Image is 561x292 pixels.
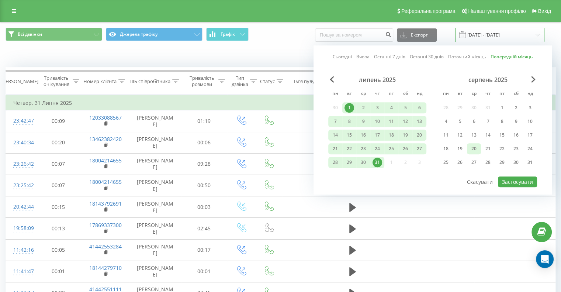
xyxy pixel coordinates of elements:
[448,54,486,61] a: Поточний місяць
[410,54,444,61] a: Останні 30 днів
[525,117,535,126] div: 10
[468,8,526,14] span: Налаштування профілю
[440,89,451,100] abbr: понеділок
[13,243,28,257] div: 11:42:16
[106,28,202,41] button: Джерела трафіку
[42,75,71,87] div: Тривалість очікування
[481,157,495,168] div: чт 28 серп 2025 р.
[370,116,384,127] div: чт 10 лип 2025 р.
[511,130,521,140] div: 16
[373,144,382,154] div: 24
[232,75,248,87] div: Тип дзвінка
[453,143,467,154] div: вт 19 серп 2025 р.
[89,135,122,142] a: 13462382420
[524,89,536,100] abbr: неділя
[415,130,424,140] div: 20
[525,158,535,167] div: 31
[525,103,535,113] div: 3
[441,117,451,126] div: 4
[373,117,382,126] div: 10
[328,116,342,127] div: пн 7 лип 2025 р.
[469,117,479,126] div: 6
[455,144,465,154] div: 19
[467,116,481,127] div: ср 6 серп 2025 р.
[384,116,398,127] div: пт 11 лип 2025 р.
[523,102,537,113] div: нд 3 серп 2025 р.
[387,144,396,154] div: 25
[455,130,465,140] div: 12
[89,200,122,207] a: 18143792691
[468,89,479,100] abbr: середа
[439,143,453,154] div: пн 18 серп 2025 р.
[328,157,342,168] div: пн 28 лип 2025 р.
[531,76,536,83] span: Next Month
[356,116,370,127] div: ср 9 лип 2025 р.
[467,157,481,168] div: ср 27 серп 2025 р.
[359,103,368,113] div: 2
[89,157,122,164] a: 18004214655
[384,130,398,141] div: пт 18 лип 2025 р.
[511,117,521,126] div: 9
[398,102,412,113] div: сб 5 лип 2025 р.
[538,8,551,14] span: Вихід
[401,144,410,154] div: 26
[497,117,507,126] div: 8
[398,130,412,141] div: сб 19 лип 2025 р.
[359,144,368,154] div: 23
[509,116,523,127] div: сб 9 серп 2025 р.
[221,32,235,37] span: Графік
[481,116,495,127] div: чт 7 серп 2025 р.
[181,196,227,218] td: 00:03
[181,132,227,153] td: 00:06
[342,116,356,127] div: вт 8 лип 2025 р.
[412,102,426,113] div: нд 6 лип 2025 р.
[536,250,554,268] div: Open Intercom Messenger
[89,243,122,250] a: 41442553284
[315,28,393,42] input: Пошук за номером
[13,264,28,279] div: 11:41:47
[523,143,537,154] div: нд 24 серп 2025 р.
[370,143,384,154] div: чт 24 лип 2025 р.
[13,200,28,214] div: 20:42:44
[483,144,493,154] div: 21
[344,144,354,154] div: 22
[328,130,342,141] div: пн 14 лип 2025 р.
[495,130,509,141] div: пт 15 серп 2025 р.
[439,157,453,168] div: пн 25 серп 2025 р.
[386,89,397,100] abbr: п’ятниця
[497,158,507,167] div: 29
[398,116,412,127] div: сб 12 лип 2025 р.
[370,157,384,168] div: чт 31 лип 2025 р.
[509,157,523,168] div: сб 30 серп 2025 р.
[35,196,82,218] td: 00:15
[129,218,181,239] td: [PERSON_NAME]
[13,221,28,236] div: 19:58:09
[441,130,451,140] div: 11
[181,110,227,132] td: 01:19
[387,103,396,113] div: 4
[356,54,370,61] a: Вчора
[35,218,82,239] td: 00:13
[342,143,356,154] div: вт 22 лип 2025 р.
[206,28,249,41] button: Графік
[384,102,398,113] div: пт 4 лип 2025 р.
[260,78,275,85] div: Статус
[181,261,227,282] td: 00:01
[523,157,537,168] div: нд 31 серп 2025 р.
[359,158,368,167] div: 30
[454,89,465,100] abbr: вівторок
[455,117,465,126] div: 5
[13,178,28,193] div: 23:25:42
[510,89,522,100] abbr: субота
[481,130,495,141] div: чт 14 серп 2025 р.
[483,130,493,140] div: 14
[6,28,102,41] button: Всі дзвінки
[496,89,508,100] abbr: п’ятниця
[359,117,368,126] div: 9
[35,132,82,153] td: 00:20
[129,78,170,85] div: ПІБ співробітника
[412,116,426,127] div: нд 13 лип 2025 р.
[497,130,507,140] div: 15
[453,116,467,127] div: вт 5 серп 2025 р.
[129,261,181,282] td: [PERSON_NAME]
